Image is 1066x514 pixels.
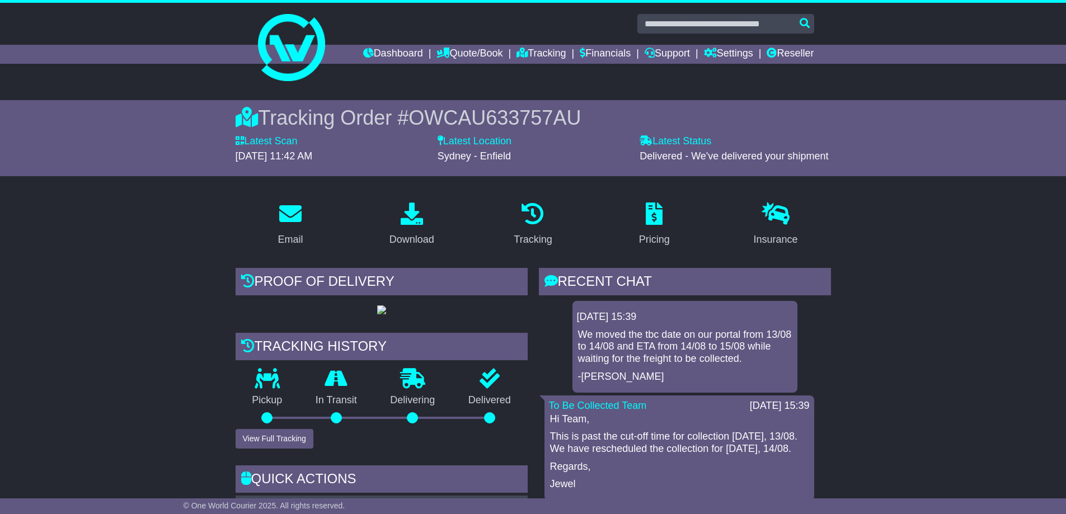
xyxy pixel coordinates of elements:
a: Download [382,199,442,251]
div: Download [389,232,434,247]
div: RECENT CHAT [539,268,831,298]
img: GetPodImage [377,305,386,314]
span: Delivered - We've delivered your shipment [640,150,828,162]
div: Pricing [639,232,670,247]
span: OWCAU633757AU [408,106,581,129]
button: View Full Tracking [236,429,313,449]
a: Insurance [746,199,805,251]
p: We moved the tbc date on our portal from 13/08 to 14/08 and ETA from 14/08 to 15/08 while waiting... [578,329,792,365]
p: Regards, [550,461,809,473]
a: Pricing [632,199,677,251]
label: Latest Status [640,135,711,148]
p: -[PERSON_NAME] [578,371,792,383]
p: Delivering [374,394,452,407]
a: Tracking [516,45,566,64]
div: Tracking Order # [236,106,831,130]
p: This is past the cut-off time for collection [DATE], 13/08. We have rescheduled the collection fo... [550,431,809,455]
p: Hi Team, [550,413,809,426]
div: Insurance [754,232,798,247]
a: Reseller [767,45,814,64]
p: Pickup [236,394,299,407]
div: Tracking history [236,333,528,363]
p: Delivered [452,394,528,407]
p: Jewel [550,478,809,491]
a: Financials [580,45,631,64]
p: In Transit [299,394,374,407]
a: To Be Collected Team [549,400,647,411]
label: Latest Scan [236,135,298,148]
a: Quote/Book [436,45,503,64]
div: [DATE] 15:39 [750,400,810,412]
a: Email [270,199,310,251]
a: Support [645,45,690,64]
span: [DATE] 11:42 AM [236,150,313,162]
span: Sydney - Enfield [438,150,511,162]
a: Tracking [506,199,559,251]
div: Proof of Delivery [236,268,528,298]
div: [DATE] 15:39 [577,311,793,323]
a: Settings [704,45,753,64]
div: Email [278,232,303,247]
div: Tracking [514,232,552,247]
a: Dashboard [363,45,423,64]
span: © One World Courier 2025. All rights reserved. [184,501,345,510]
label: Latest Location [438,135,511,148]
div: Quick Actions [236,465,528,496]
